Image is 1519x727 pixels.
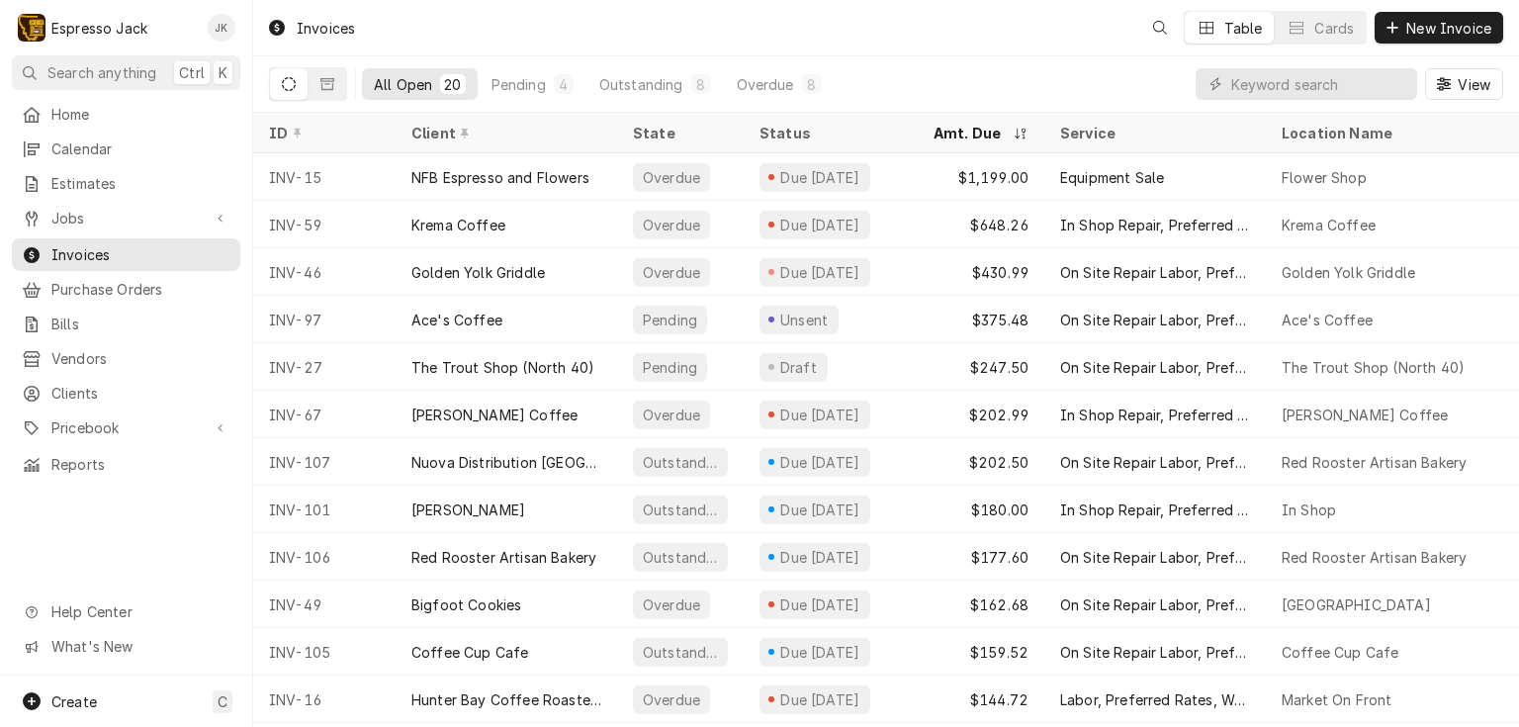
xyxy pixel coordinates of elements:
div: INV-67 [253,391,396,438]
a: Home [12,98,240,131]
div: $648.26 [918,201,1044,248]
div: In Shop Repair, Preferred Rate [1060,405,1250,425]
div: Due [DATE] [778,167,862,188]
div: Red Rooster Artisan Bakery [1282,547,1467,568]
span: Reports [51,454,230,475]
div: Due [DATE] [778,547,862,568]
div: INV-16 [253,676,396,723]
span: Invoices [51,244,230,265]
div: On Site Repair Labor, Prefered Rate, Regular Hours [1060,357,1250,378]
div: All Open [374,74,432,95]
a: Clients [12,377,240,409]
div: $144.72 [918,676,1044,723]
div: INV-59 [253,201,396,248]
div: Labor, Preferred Rates, Weekend/After Hours [1060,689,1250,710]
span: Calendar [51,138,230,159]
div: State [633,123,728,143]
div: E [18,14,45,42]
div: Nuova Distribution [GEOGRAPHIC_DATA] [411,452,601,473]
div: Jack Kehoe's Avatar [208,14,235,42]
div: [PERSON_NAME] Coffee [1282,405,1448,425]
button: New Invoice [1375,12,1503,44]
div: On Site Repair Labor, Prefered Rate, Regular Hours [1060,547,1250,568]
div: Hunter Bay Coffee Roasters [411,689,601,710]
div: Pending [641,310,699,330]
div: $430.99 [918,248,1044,296]
span: Vendors [51,348,230,369]
div: Pending [491,74,546,95]
div: $177.60 [918,533,1044,581]
div: Pending [641,357,699,378]
a: Reports [12,448,240,481]
div: Outstanding [641,452,720,473]
span: Jobs [51,208,201,228]
span: Bills [51,314,230,334]
span: Help Center [51,601,228,622]
div: On Site Repair Labor, Prefered Rate, Regular Hours [1060,452,1250,473]
div: Overdue [641,689,702,710]
div: Golden Yolk Griddle [1282,262,1415,283]
div: [PERSON_NAME] [411,500,525,520]
div: ID [269,123,376,143]
a: Vendors [12,342,240,375]
span: What's New [51,636,228,657]
div: $202.99 [918,391,1044,438]
div: Market On Front [1282,689,1391,710]
div: Client [411,123,597,143]
div: Coffee Cup Cafe [411,642,528,663]
div: In Shop Repair, Preferred Rate [1060,215,1250,235]
span: Clients [51,383,230,404]
div: Outstanding [641,500,720,520]
a: Calendar [12,133,240,165]
div: Outstanding [641,547,720,568]
span: Ctrl [179,62,205,83]
div: $180.00 [918,486,1044,533]
div: $247.50 [918,343,1044,391]
div: In Shop Repair, Preferred Rate [1060,500,1250,520]
span: Home [51,104,230,125]
a: Invoices [12,238,240,271]
div: On Site Repair Labor, Prefered Rate, Regular Hours [1060,642,1250,663]
div: Due [DATE] [778,215,862,235]
span: View [1454,74,1494,95]
div: Draft [777,357,820,378]
span: Estimates [51,173,230,194]
div: Overdue [641,405,702,425]
div: $202.50 [918,438,1044,486]
div: 8 [695,74,707,95]
a: Go to What's New [12,630,240,663]
div: $375.48 [918,296,1044,343]
div: On Site Repair Labor, Prefered Rate, Regular Hours [1060,594,1250,615]
span: Pricebook [51,417,201,438]
span: New Invoice [1402,18,1495,39]
div: Due [DATE] [778,500,862,520]
div: INV-46 [253,248,396,296]
div: JK [208,14,235,42]
div: 20 [444,74,461,95]
a: Go to Help Center [12,595,240,628]
div: INV-106 [253,533,396,581]
div: Overdue [641,167,702,188]
a: Go to Pricebook [12,411,240,444]
div: Service [1060,123,1246,143]
div: Overdue [641,215,702,235]
div: Espresso Jack's Avatar [18,14,45,42]
div: Overdue [641,262,702,283]
div: Due [DATE] [778,642,862,663]
div: INV-107 [253,438,396,486]
div: Due [DATE] [778,405,862,425]
div: INV-101 [253,486,396,533]
div: Golden Yolk Griddle [411,262,545,283]
div: Bigfoot Cookies [411,594,521,615]
div: Amt. Due [934,123,1009,143]
div: Red Rooster Artisan Bakery [1282,452,1467,473]
div: Ace's Coffee [411,310,502,330]
div: [PERSON_NAME] Coffee [411,405,578,425]
div: Due [DATE] [778,689,862,710]
div: Overdue [737,74,794,95]
div: The Trout Shop (North 40) [1282,357,1465,378]
div: 8 [806,74,818,95]
div: Krema Coffee [1282,215,1376,235]
span: Create [51,693,97,710]
input: Keyword search [1231,68,1407,100]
